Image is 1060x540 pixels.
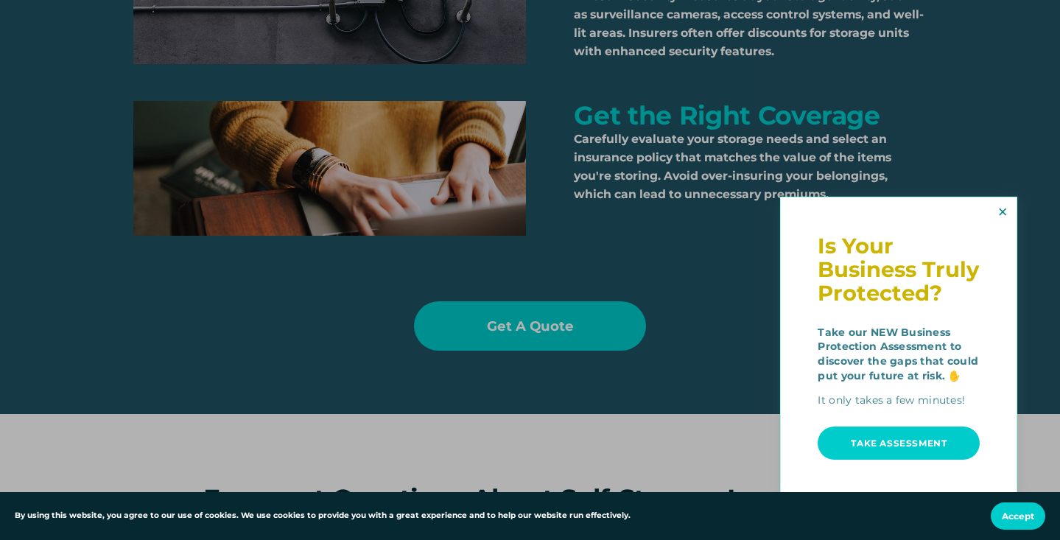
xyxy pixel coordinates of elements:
[818,234,980,305] h1: Is Your Business Truly Protected?
[991,502,1045,530] button: Accept
[818,393,980,408] p: It only takes a few minutes!
[818,326,981,382] strong: Take our NEW Business Protection Assessment to discover the gaps that could put your future at ri...
[15,510,631,522] p: By using this website, you agree to our use of cookies. We use cookies to provide you with a grea...
[818,427,980,460] a: Take Assessment
[1002,511,1034,522] span: Accept
[991,200,1014,224] a: Close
